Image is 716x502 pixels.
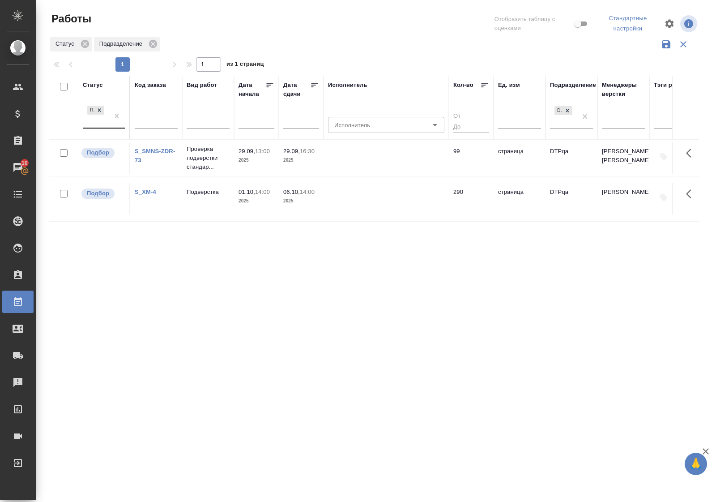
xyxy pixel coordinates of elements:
div: Подразделение [94,37,160,51]
div: Тэги работы [654,81,690,90]
button: Добавить тэги [654,147,673,167]
div: Подразделение [550,81,596,90]
p: Подбор [87,189,109,198]
div: Дата сдачи [283,81,310,99]
p: 01.10, [239,189,255,195]
td: DTPqa [546,183,597,215]
input: До [453,122,489,133]
div: Статус [83,81,103,90]
p: Статус [55,39,77,48]
p: Подбор [87,148,109,157]
button: Сбросить фильтры [675,36,692,53]
td: DTPqa [546,142,597,174]
a: S_SMNS-ZDR-73 [135,148,175,163]
p: 2025 [283,197,319,206]
a: S_XM-4 [135,189,156,195]
button: 🙏 [685,453,707,475]
div: Можно подбирать исполнителей [81,147,125,159]
div: Исполнитель [328,81,367,90]
div: Можно подбирать исполнителей [81,188,125,200]
div: Статус [50,37,92,51]
div: Ед. изм [498,81,520,90]
span: 🙏 [688,455,703,473]
td: страница [494,142,546,174]
p: 2025 [239,197,274,206]
span: из 1 страниц [226,59,264,72]
button: Сохранить фильтры [658,36,675,53]
div: DTPqa [554,105,573,116]
div: Подбор [87,106,94,115]
button: Здесь прячутся важные кнопки [681,142,702,164]
p: Проверка подверстки стандар... [187,145,230,172]
input: От [453,111,489,122]
div: Кол-во [453,81,473,90]
p: 14:00 [300,189,315,195]
p: 13:00 [255,148,270,154]
span: Отобразить таблицу с оценками [494,15,572,33]
div: DTPqa [554,106,563,116]
td: 99 [449,142,494,174]
button: Open [429,119,441,131]
div: Дата начала [239,81,265,99]
p: 2025 [283,156,319,165]
p: 2025 [239,156,274,165]
div: split button [597,12,659,36]
span: Настроить таблицу [659,13,680,34]
button: Добавить тэги [654,188,673,207]
button: Здесь прячутся важные кнопки [681,183,702,205]
p: Подразделение [99,39,145,48]
div: Менеджеры верстки [602,81,645,99]
p: [PERSON_NAME], [PERSON_NAME] [602,147,645,165]
p: 14:00 [255,189,270,195]
div: Код заказа [135,81,166,90]
td: 290 [449,183,494,215]
p: 29.09, [239,148,255,154]
p: 29.09, [283,148,300,154]
div: Вид работ [187,81,217,90]
p: [PERSON_NAME] [602,188,645,197]
p: Подверстка [187,188,230,197]
p: 06.10, [283,189,300,195]
p: 16:30 [300,148,315,154]
span: Посмотреть информацию [680,15,699,32]
span: Работы [49,12,91,26]
a: 10 [2,156,34,179]
span: 10 [16,159,33,167]
td: страница [494,183,546,215]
